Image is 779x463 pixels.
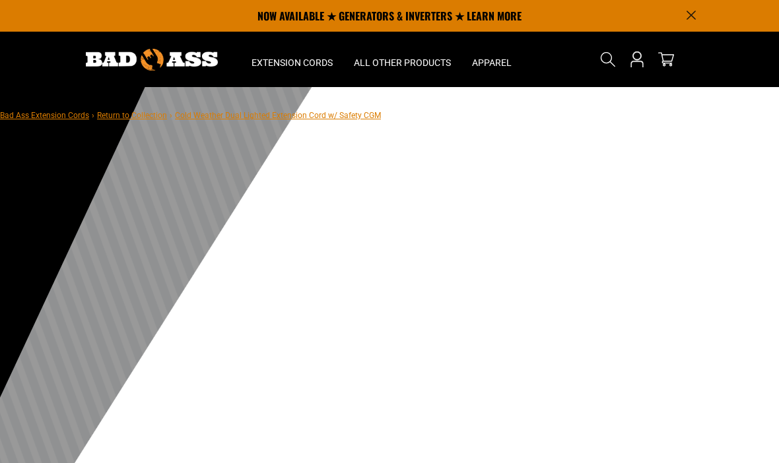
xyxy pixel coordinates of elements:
summary: Search [597,49,619,70]
summary: Extension Cords [241,32,343,87]
a: Return to Collection [97,111,167,120]
span: Apparel [472,57,512,69]
span: Cold Weather Dual Lighted Extension Cord w/ Safety CGM [175,111,381,120]
summary: All Other Products [343,32,461,87]
span: › [92,111,94,120]
span: All Other Products [354,57,451,69]
span: Extension Cords [252,57,333,69]
summary: Apparel [461,32,522,87]
img: Bad Ass Extension Cords [86,49,218,71]
span: › [170,111,172,120]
